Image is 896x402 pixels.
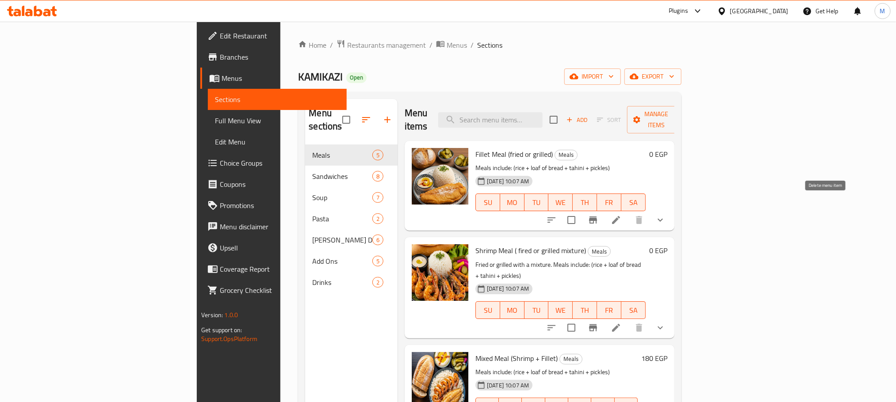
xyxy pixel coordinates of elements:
[312,150,372,160] span: Meals
[880,6,885,16] span: M
[597,301,621,319] button: FR
[200,216,346,237] a: Menu disclaimer
[500,301,525,319] button: MO
[312,171,372,182] div: Sandwiches
[669,6,688,16] div: Plugins
[201,309,223,321] span: Version:
[220,179,339,190] span: Coupons
[372,235,383,245] div: items
[552,304,569,317] span: WE
[200,237,346,258] a: Upsell
[624,68,682,85] button: export
[347,40,426,50] span: Restaurants management
[373,278,383,287] span: 2
[405,106,428,133] h2: Menu items
[479,304,497,317] span: SU
[372,277,383,288] div: items
[312,213,372,224] span: Pasta
[601,304,618,317] span: FR
[477,40,502,50] span: Sections
[200,25,346,46] a: Edit Restaurant
[201,333,257,345] a: Support.OpsPlatform
[372,256,383,266] div: items
[475,244,586,257] span: Shrimp Meal ( fired or grilled mixture)
[649,244,667,257] h6: 0 EGP
[312,192,372,203] div: Soup
[571,71,614,82] span: import
[200,152,346,174] a: Choice Groups
[562,319,581,337] span: Select to update
[220,264,339,274] span: Coverage Report
[576,304,594,317] span: TH
[312,277,372,288] span: Drinks
[298,39,681,51] nav: breadcrumb
[730,6,789,16] div: [GEOGRAPHIC_DATA]
[208,89,346,110] a: Sections
[215,115,339,126] span: Full Menu View
[564,68,621,85] button: import
[528,196,545,209] span: TU
[483,177,532,186] span: [DATE] 10:07 AM
[628,209,650,231] button: delete
[591,113,627,127] span: Select section first
[565,115,589,125] span: Add
[504,304,521,317] span: MO
[200,195,346,216] a: Promotions
[483,381,532,390] span: [DATE] 10:07 AM
[215,137,339,147] span: Edit Menu
[305,272,398,293] div: Drinks2
[312,235,372,245] div: Rizzo Dishes
[200,258,346,280] a: Coverage Report
[372,150,383,160] div: items
[588,247,610,257] span: Meals
[220,200,339,211] span: Promotions
[377,109,398,130] button: Add section
[471,40,474,50] li: /
[201,324,242,336] span: Get support on:
[220,221,339,232] span: Menu disclaimer
[597,193,621,211] button: FR
[475,193,500,211] button: SU
[305,229,398,250] div: [PERSON_NAME] Dishes6
[548,301,573,319] button: WE
[475,367,638,378] p: Meals include: (rice + loaf of bread + tahini + pickles)
[312,235,372,245] span: [PERSON_NAME] Dishes
[475,352,558,365] span: Mixed Meal (Shrimp + Fillet)
[373,172,383,181] span: 8
[200,68,346,89] a: Menus
[475,301,500,319] button: SU
[373,193,383,202] span: 7
[650,209,671,231] button: show more
[200,46,346,68] a: Branches
[555,150,577,160] span: Meals
[305,250,398,272] div: Add Ons5
[541,209,562,231] button: sort-choices
[215,94,339,105] span: Sections
[438,112,543,128] input: search
[628,317,650,338] button: delete
[372,213,383,224] div: items
[582,317,604,338] button: Branch-specific-item
[412,244,468,301] img: Shrimp Meal ( fired or grilled mixture)
[220,243,339,253] span: Upsell
[582,209,604,231] button: Branch-specific-item
[552,196,569,209] span: WE
[305,208,398,229] div: Pasta2
[621,193,646,211] button: SA
[372,192,383,203] div: items
[312,256,372,266] span: Add Ons
[563,113,591,127] span: Add item
[222,73,339,83] span: Menus
[562,211,581,229] span: Select to update
[525,193,549,211] button: TU
[649,148,667,160] h6: 0 EGP
[412,148,468,205] img: Fillet Meal (fried or grilled)
[655,322,666,333] svg: Show Choices
[601,196,618,209] span: FR
[475,259,646,281] p: Fried or grilled with a mixture. Meals include: (rice + loaf of bread + tahini + pickles)
[500,193,525,211] button: MO
[373,236,383,244] span: 6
